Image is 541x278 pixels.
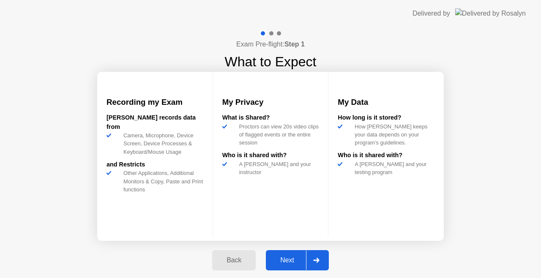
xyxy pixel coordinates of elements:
div: How long is it stored? [338,113,434,123]
h3: My Privacy [222,96,319,108]
button: Back [212,250,256,270]
div: and Restricts [107,160,203,169]
h3: Recording my Exam [107,96,203,108]
div: [PERSON_NAME] records data from [107,113,203,131]
div: What is Shared? [222,113,319,123]
div: Other Applications, Additional Monitors & Copy, Paste and Print functions [120,169,203,194]
div: A [PERSON_NAME] and your testing program [351,160,434,176]
h1: What to Expect [225,52,317,72]
div: Delivered by [413,8,450,19]
div: How [PERSON_NAME] keeps your data depends on your program’s guidelines. [351,123,434,147]
img: Delivered by Rosalyn [455,8,526,18]
div: A [PERSON_NAME] and your instructor [236,160,319,176]
b: Step 1 [284,41,305,48]
button: Next [266,250,329,270]
div: Who is it shared with? [338,151,434,160]
h4: Exam Pre-flight: [236,39,305,49]
div: Back [215,256,253,264]
h3: My Data [338,96,434,108]
div: Next [268,256,306,264]
div: Proctors can view 20s video clips of flagged events or the entire session [236,123,319,147]
div: Camera, Microphone, Device Screen, Device Processes & Keyboard/Mouse Usage [120,131,203,156]
div: Who is it shared with? [222,151,319,160]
